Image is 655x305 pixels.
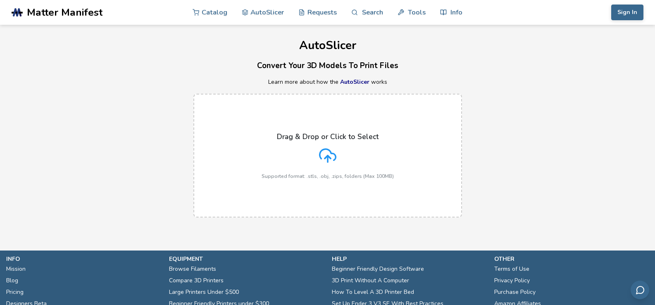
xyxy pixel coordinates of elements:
p: Drag & Drop or Click to Select [277,132,379,141]
a: Privacy Policy [494,275,530,286]
a: Pricing [6,286,24,298]
p: other [494,255,649,263]
p: equipment [169,255,324,263]
a: Compare 3D Printers [169,275,224,286]
button: Send feedback via email [631,281,649,299]
button: Sign In [611,5,643,20]
a: AutoSlicer [340,78,369,86]
a: Beginner Friendly Design Software [332,263,424,275]
a: How To Level A 3D Printer Bed [332,286,414,298]
a: Browse Filaments [169,263,216,275]
a: Purchase Policy [494,286,536,298]
p: help [332,255,486,263]
a: Blog [6,275,18,286]
a: Terms of Use [494,263,529,275]
a: Mission [6,263,26,275]
a: 3D Print Without A Computer [332,275,409,286]
span: Matter Manifest [27,7,102,18]
p: info [6,255,161,263]
a: Large Printers Under $500 [169,286,239,298]
p: Supported format: .stls, .obj, .zips, folders (Max 100MB) [262,173,394,179]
